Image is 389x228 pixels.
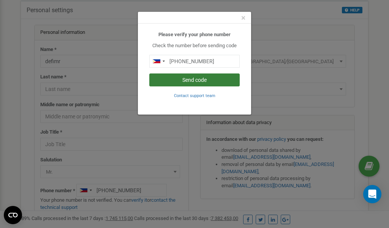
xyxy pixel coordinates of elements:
[150,55,167,67] div: Telephone country code
[363,185,381,203] div: Open Intercom Messenger
[149,73,240,86] button: Send code
[241,14,245,22] button: Close
[174,93,215,98] small: Contact support team
[4,206,22,224] button: Open CMP widget
[158,32,231,37] b: Please verify your phone number
[241,13,245,22] span: ×
[174,92,215,98] a: Contact support team
[149,55,240,68] input: 0905 123 4567
[149,42,240,49] p: Check the number before sending code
